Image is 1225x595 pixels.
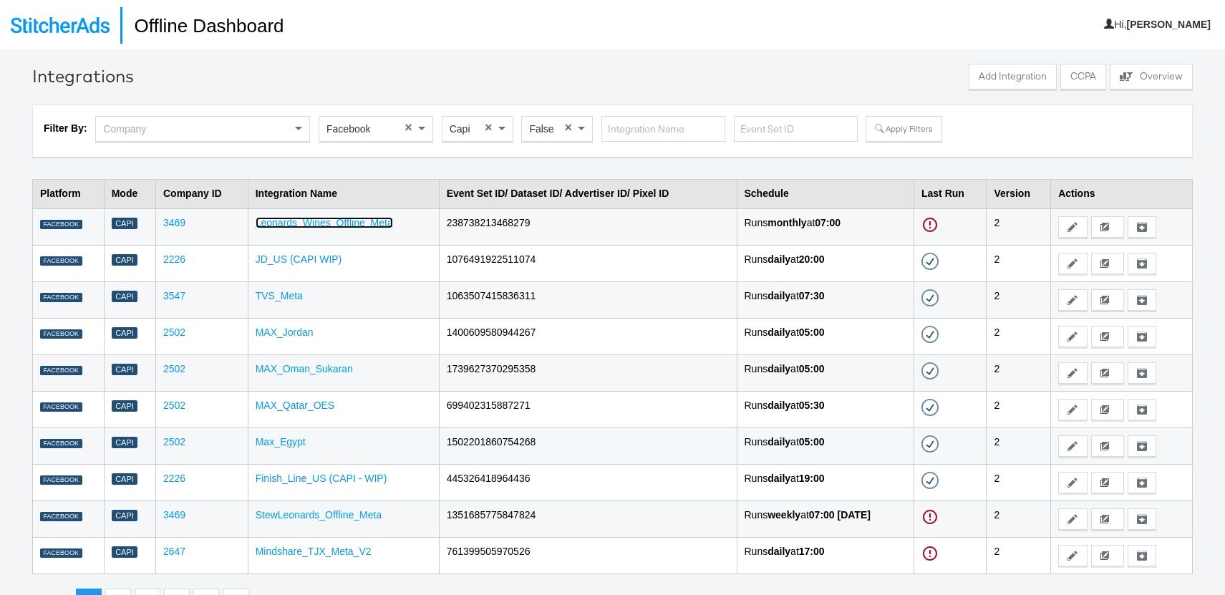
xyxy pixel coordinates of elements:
a: 3469 [163,217,185,228]
td: Runs at [737,391,914,427]
a: 3469 [163,509,185,521]
td: 2 [987,500,1051,537]
strong: 05:00 [799,363,825,374]
a: 2502 [163,326,185,338]
td: Runs at [737,500,914,537]
div: FACEBOOK [40,293,82,303]
img: StitcherAds [11,17,110,33]
div: FACEBOOK [40,366,82,376]
div: FACEBOOK [40,475,82,485]
a: StewLeonards_Offline_Meta [256,509,382,521]
strong: Filter By: [44,122,87,134]
td: Runs at [737,427,914,464]
span: Capi [450,123,470,135]
span: Clear value [483,117,495,141]
td: Runs at [737,245,914,281]
strong: 07:00 [815,217,841,228]
td: 2 [987,464,1051,500]
span: Clear value [402,117,415,141]
strong: daily [768,546,790,557]
th: Actions [1051,179,1193,208]
a: 2502 [163,363,185,374]
span: × [485,121,493,134]
a: 2226 [163,253,185,265]
strong: 07:00 [809,509,835,521]
a: Finish_Line_US (CAPI - WIP) [256,473,387,484]
strong: daily [768,326,790,338]
a: Leonards_Wines_Offline_Meta [256,217,393,228]
td: 1502201860754268 [439,427,737,464]
strong: daily [768,400,790,411]
div: FACEBOOK [40,402,82,412]
th: Event Set ID/ Dataset ID/ Advertiser ID/ Pixel ID [439,179,737,208]
a: Max_Egypt [256,436,306,448]
div: FACEBOOK [40,439,82,449]
td: 2 [987,354,1051,391]
button: Overview [1110,64,1193,90]
button: CCPA [1060,64,1106,90]
a: 3547 [163,290,185,301]
td: 2 [987,208,1051,245]
strong: monthly [768,217,806,228]
h1: Offline Dashboard [120,7,284,44]
div: Integrations [32,64,134,88]
td: 238738213468279 [439,208,737,245]
td: Runs at [737,281,914,318]
strong: [DATE] [838,509,871,521]
strong: weekly [768,509,800,521]
input: Event Set ID [734,116,858,142]
th: Integration Name [248,179,439,208]
a: Overview [1110,64,1193,93]
td: 1739627370295358 [439,354,737,391]
strong: 05:30 [799,400,825,411]
strong: daily [768,290,790,301]
span: × [565,121,573,134]
button: Add Integration [969,64,1057,90]
a: Add Integration [969,64,1057,93]
td: 445326418964436 [439,464,737,500]
strong: 07:30 [799,290,825,301]
a: Mindshare_TJX_Meta_V2 [256,546,372,557]
strong: 17:00 [799,546,825,557]
div: Company [96,117,309,141]
strong: daily [768,473,790,484]
span: Clear value [562,117,574,141]
div: FACEBOOK [40,548,82,558]
b: [PERSON_NAME] [1127,19,1211,30]
div: Capi [112,327,138,339]
a: 2647 [163,546,185,557]
strong: 20:00 [799,253,825,265]
th: Mode [104,179,155,208]
td: Runs at [737,208,914,245]
td: 1063507415836311 [439,281,737,318]
a: MAX_Jordan [256,326,314,338]
input: Integration Name [601,116,725,142]
a: 2226 [163,473,185,484]
td: Runs at [737,464,914,500]
td: 2 [987,391,1051,427]
th: Last Run [914,179,986,208]
td: Runs at [737,354,914,391]
td: 2 [987,537,1051,574]
a: CCPA [1060,64,1106,93]
td: Runs at [737,318,914,354]
button: Apply Filters [866,116,941,142]
th: Company ID [155,179,248,208]
strong: daily [768,436,790,448]
span: Facebook [326,123,370,135]
a: TVS_Meta [256,290,303,301]
div: Capi [112,254,138,266]
span: False [529,123,553,135]
td: 1400609580944267 [439,318,737,354]
strong: daily [768,253,790,265]
div: Capi [112,546,138,558]
th: Platform [33,179,105,208]
strong: daily [768,363,790,374]
strong: 19:00 [799,473,825,484]
a: MAX_Qatar_OES [256,400,335,411]
div: Capi [112,291,138,303]
div: Capi [112,400,138,412]
span: × [405,121,412,134]
div: Capi [112,510,138,522]
td: Runs at [737,537,914,574]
